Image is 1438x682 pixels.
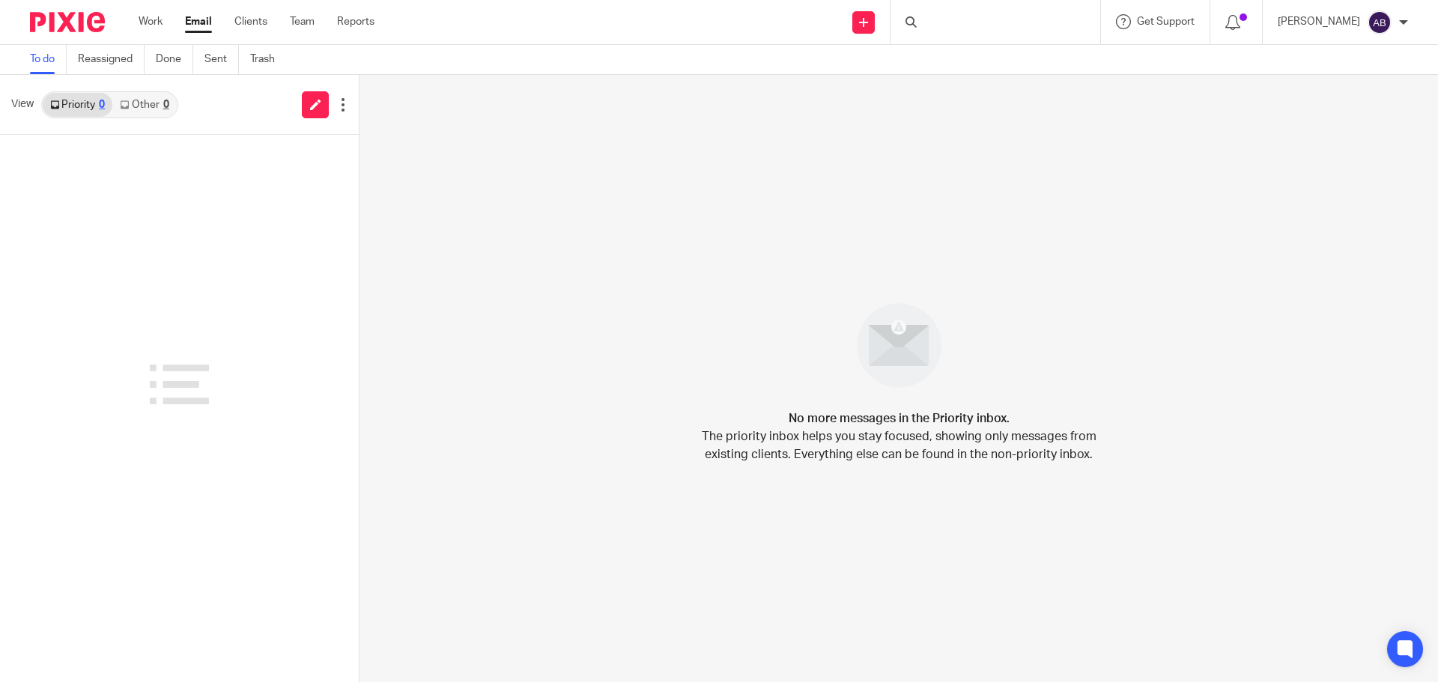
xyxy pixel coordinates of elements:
[185,14,212,29] a: Email
[139,14,163,29] a: Work
[789,409,1010,427] h4: No more messages in the Priority inbox.
[156,45,193,74] a: Done
[30,12,105,32] img: Pixie
[1137,16,1195,27] span: Get Support
[11,97,34,112] span: View
[847,293,951,398] img: image
[43,93,112,117] a: Priority0
[1278,14,1360,29] p: [PERSON_NAME]
[700,427,1097,463] p: The priority inbox helps you stay focused, showing only messages from existing clients. Everythin...
[290,14,315,29] a: Team
[163,100,169,110] div: 0
[337,14,374,29] a: Reports
[250,45,286,74] a: Trash
[234,14,267,29] a: Clients
[30,45,67,74] a: To do
[1368,10,1392,34] img: svg%3E
[99,100,105,110] div: 0
[112,93,176,117] a: Other0
[204,45,239,74] a: Sent
[78,45,145,74] a: Reassigned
